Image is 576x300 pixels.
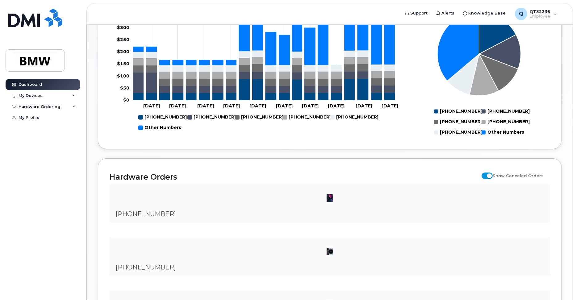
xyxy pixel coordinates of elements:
tspan: $200 [117,49,129,55]
tspan: [DATE] [328,103,344,109]
tspan: $0 [123,98,129,103]
g: 864-753-1286 [188,112,236,123]
tspan: [DATE] [249,103,266,109]
tspan: [DATE] [197,103,214,109]
a: Knowledge Base [459,7,510,19]
span: [PHONE_NUMBER] [115,210,176,218]
span: Alerts [441,10,454,16]
input: Show Canceled Orders [482,170,486,175]
g: 864-991-7745 [235,112,283,123]
h2: Hardware Orders [109,172,478,181]
span: Employee [530,14,550,19]
div: QT32236 [511,8,561,20]
g: Chart [434,12,530,138]
span: QT32236 [530,9,550,14]
img: image20231002-3703462-1ig824h.jpeg [323,192,336,204]
iframe: Messenger Launcher [549,273,571,295]
tspan: $250 [117,37,129,42]
g: 864-788-9319 [330,112,378,123]
g: Legend [434,106,530,138]
tspan: $150 [117,61,129,67]
a: Support [401,7,432,19]
span: Support [410,10,428,16]
span: Q [519,10,523,18]
g: 864-800-9666 [139,112,187,123]
span: Show Canceled Orders [493,173,544,178]
tspan: $100 [117,73,129,79]
tspan: [DATE] [382,103,398,109]
tspan: [DATE] [223,103,240,109]
tspan: [DATE] [143,103,160,109]
span: Knowledge Base [468,10,506,16]
tspan: [DATE] [276,103,293,109]
tspan: [DATE] [169,103,186,109]
g: Chart [117,1,398,133]
img: image20231002-3703462-njx0qo.jpeg [323,245,336,258]
g: Other Numbers [139,123,182,133]
tspan: $50 [120,85,129,91]
g: Series [437,12,521,96]
tspan: $300 [117,25,129,30]
a: Alerts [432,7,459,19]
g: Other Numbers [133,4,395,101]
g: 864-753-1286 [133,71,395,93]
span: [PHONE_NUMBER] [115,264,176,271]
tspan: [DATE] [302,103,319,109]
g: 864-991-7746 [283,112,331,123]
g: Legend [139,112,378,133]
tspan: [DATE] [356,103,372,109]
